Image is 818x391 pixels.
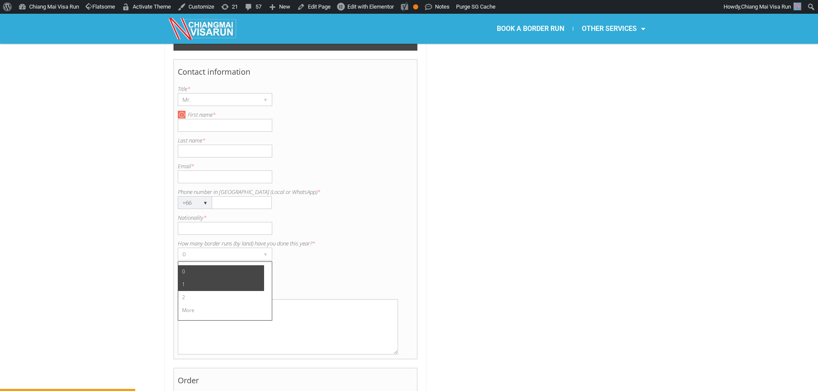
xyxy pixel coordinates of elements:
[260,94,272,106] div: ▾
[413,4,418,9] div: OK
[573,19,654,39] a: OTHER SERVICES
[178,136,414,145] label: Last name
[178,94,255,106] div: Mr.
[178,197,195,209] div: +66
[178,63,414,85] h4: Contact information
[347,3,394,10] span: Edit with Elementor
[178,248,255,260] div: 0
[741,3,791,10] span: Chiang Mai Visa Run
[178,213,414,222] label: Nationality
[178,265,414,273] label: Pick me up at:
[178,110,414,119] label: First name
[178,239,414,248] label: How many border runs (by land) have you done this year?
[178,188,414,196] label: Phone number in [GEOGRAPHIC_DATA] (Local or WhatsApp)
[178,265,264,278] li: 0
[178,85,414,93] label: Title
[178,291,264,304] li: 2
[488,19,573,39] a: BOOK A BORDER RUN
[409,19,654,39] nav: Menu
[178,304,264,317] li: More
[178,162,414,170] label: Email
[200,197,212,209] div: ▾
[260,248,272,260] div: ▾
[178,278,264,291] li: 1
[178,291,414,299] label: Additional request if any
